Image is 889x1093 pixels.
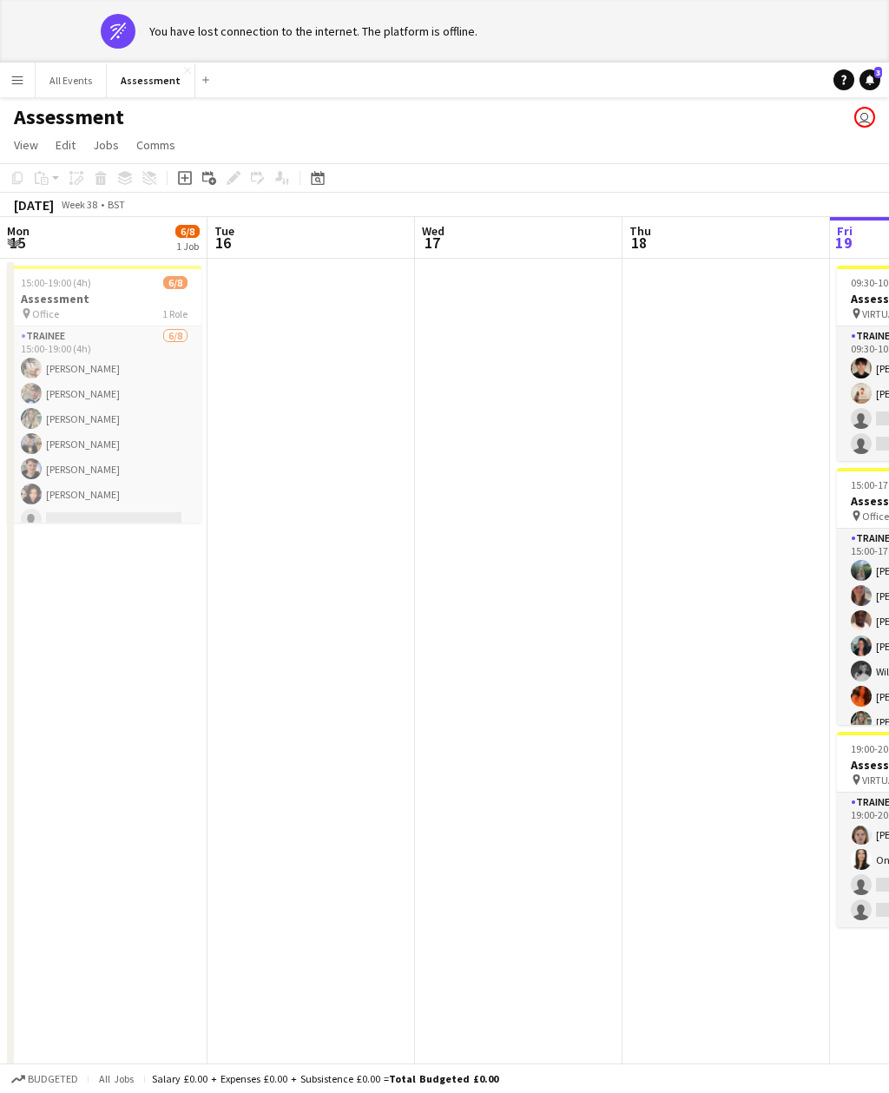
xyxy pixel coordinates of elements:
[14,104,124,130] h1: Assessment
[163,276,188,289] span: 6/8
[57,198,101,211] span: Week 38
[7,223,30,239] span: Mon
[7,291,201,306] h3: Assessment
[136,137,175,153] span: Comms
[627,233,651,253] span: 18
[21,276,91,289] span: 15:00-19:00 (4h)
[629,223,651,239] span: Thu
[86,134,126,156] a: Jobs
[176,240,199,253] div: 1 Job
[175,225,200,238] span: 6/8
[859,69,880,90] a: 3
[212,233,234,253] span: 16
[862,510,889,523] span: Office
[419,233,444,253] span: 17
[107,63,195,97] button: Assessment
[7,134,45,156] a: View
[837,223,853,239] span: Fri
[14,196,54,214] div: [DATE]
[7,266,201,523] app-job-card: 15:00-19:00 (4h)6/8Assessment Office1 RoleTrainee6/815:00-19:00 (4h)[PERSON_NAME][PERSON_NAME][PE...
[422,223,444,239] span: Wed
[93,137,119,153] span: Jobs
[9,1070,81,1089] button: Budgeted
[874,67,882,78] span: 3
[152,1072,498,1085] div: Salary £0.00 + Expenses £0.00 + Subsistence £0.00 =
[149,23,477,39] div: You have lost connection to the internet. The platform is offline.
[56,137,76,153] span: Edit
[49,134,82,156] a: Edit
[7,326,201,562] app-card-role: Trainee6/815:00-19:00 (4h)[PERSON_NAME][PERSON_NAME][PERSON_NAME][PERSON_NAME][PERSON_NAME][PERSO...
[28,1073,78,1085] span: Budgeted
[14,137,38,153] span: View
[129,134,182,156] a: Comms
[4,233,30,253] span: 15
[854,107,875,128] app-user-avatar: Nathan Wong
[32,307,59,320] span: Office
[389,1072,498,1085] span: Total Budgeted £0.00
[162,307,188,320] span: 1 Role
[95,1072,137,1085] span: All jobs
[36,63,107,97] button: All Events
[214,223,234,239] span: Tue
[834,233,853,253] span: 19
[108,198,125,211] div: BST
